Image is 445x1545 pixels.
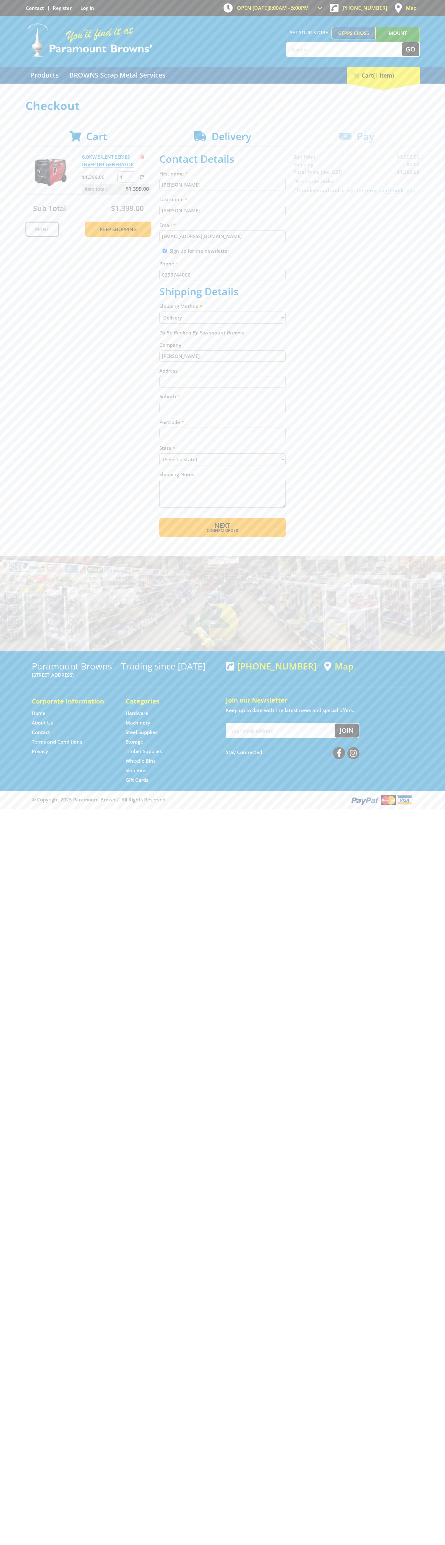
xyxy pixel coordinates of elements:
[26,5,44,11] a: Go to the Contact page
[126,184,149,194] span: $1,399.00
[159,221,286,229] label: Email
[32,729,50,736] a: Go to the Contact page
[126,767,146,774] a: Go to the Skip Bins page
[159,453,286,465] select: Please select your state.
[402,42,419,56] button: Go
[159,153,286,165] h2: Contact Details
[126,697,207,706] h5: Categories
[159,170,286,177] label: First name
[32,738,82,745] a: Go to the Terms and Conditions page
[25,794,420,806] div: ® Copyright 2025 Paramount Browns'. All Rights Reserved.
[159,312,286,324] select: Please select a shipping method.
[159,428,286,439] input: Please enter your postcode.
[31,153,70,191] img: 6.0KW SILENT SERIES INVERTER GENERATOR
[159,302,286,310] label: Shipping Method
[33,203,66,213] span: Sub Total
[159,376,286,388] input: Please enter your address.
[287,42,402,56] input: Search
[32,661,219,671] h3: Paramount Browns' - Trading since [DATE]
[226,661,316,671] div: [PHONE_NUMBER]
[335,724,359,738] button: Join
[226,724,335,738] input: Your email address
[25,67,63,84] a: Go to the Products page
[212,129,251,143] span: Delivery
[324,661,353,671] a: View a map of Gepps Cross location
[65,67,170,84] a: Go to the BROWNS Scrap Metal Services page
[82,184,151,194] p: Item total:
[25,222,59,237] a: Print
[32,697,113,706] h5: Corporate Information
[126,710,148,717] a: Go to the Hardware page
[25,22,153,58] img: Paramount Browns'
[237,4,309,11] span: OPEN [DATE]
[111,203,144,213] span: $1,399.00
[347,67,420,84] div: Cart
[373,72,394,79] span: (1 item)
[226,745,359,760] div: Stay Connected
[159,230,286,242] input: Please enter your email address.
[159,285,286,298] h2: Shipping Details
[32,710,45,717] a: Go to the Home page
[269,4,309,11] span: 8:00am - 5:00pm
[214,521,230,530] span: Next
[53,5,72,11] a: Go to the registration page
[226,696,414,705] h5: Join our Newsletter
[25,100,420,112] h1: Checkout
[159,179,286,190] input: Please enter your first name.
[126,777,148,783] a: Go to the Gift Cards page
[85,222,151,237] a: Keep Shopping
[350,794,414,806] img: PayPal, Mastercard, Visa accepted
[159,518,286,537] button: Next Confirm order
[159,205,286,216] input: Please enter your last name.
[126,719,150,726] a: Go to the Machinery page
[159,341,286,349] label: Company
[126,758,156,764] a: Go to the Wheelie Bins page
[159,260,286,267] label: Phone
[159,367,286,374] label: Address
[86,129,107,143] span: Cart
[331,27,376,39] a: Gepps Cross
[32,748,48,755] a: Go to the Privacy page
[170,248,229,254] label: Sign up for the newsletter
[126,738,143,745] a: Go to the Storage page
[159,329,245,336] em: To Be Booked By Paramount Browns'
[159,269,286,280] input: Please enter your telephone number.
[159,402,286,413] input: Please enter your suburb.
[159,418,286,426] label: Postcode
[159,470,286,478] label: Shipping Notes
[159,444,286,452] label: State
[126,748,162,755] a: Go to the Timber Supplies page
[140,154,144,160] a: Remove from cart
[286,27,332,38] span: Set your store
[80,5,94,11] a: Log in
[82,173,116,181] p: $1,399.00
[126,729,157,736] a: Go to the Steel Supplies page
[376,27,420,51] a: Mount [PERSON_NAME]
[159,393,286,400] label: Suburb
[226,706,414,714] p: Keep up to date with the latest news and special offers.
[32,719,53,726] a: Go to the About Us page
[32,671,219,679] p: [STREET_ADDRESS]
[159,196,286,203] label: Last name
[82,154,134,168] a: 6.0KW SILENT SERIES INVERTER GENERATOR
[173,529,272,532] span: Confirm order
